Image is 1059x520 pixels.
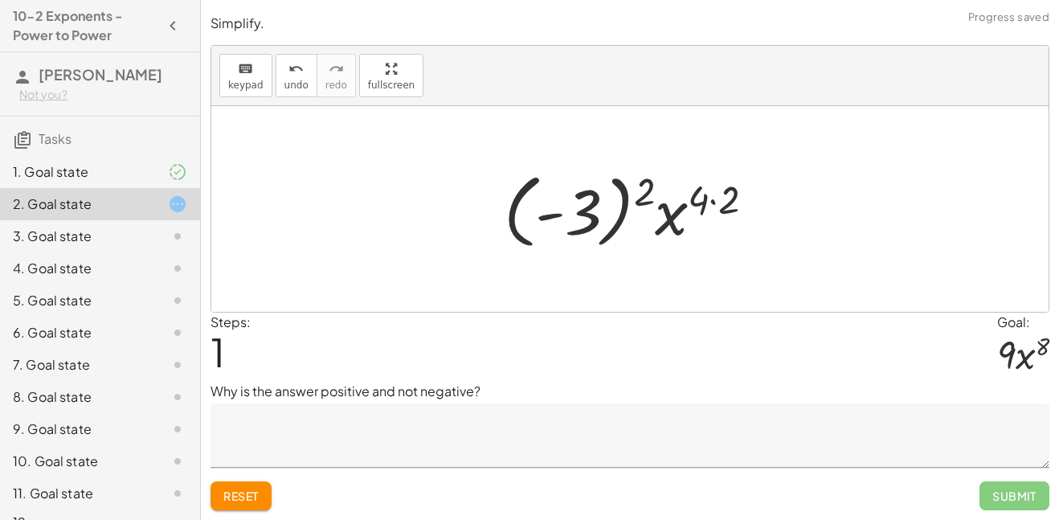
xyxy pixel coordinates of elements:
label: Steps: [211,313,251,330]
i: Task finished and part of it marked as correct. [168,162,187,182]
p: Why is the answer positive and not negative? [211,382,1049,401]
i: keyboard [238,59,253,79]
span: keypad [228,80,264,91]
i: Task not started. [168,355,187,375]
i: undo [288,59,304,79]
i: redo [329,59,344,79]
span: Tasks [39,130,72,147]
span: fullscreen [368,80,415,91]
span: Reset [223,489,259,503]
div: 1. Goal state [13,162,142,182]
div: 5. Goal state [13,291,142,310]
button: Reset [211,481,272,510]
button: fullscreen [359,54,423,97]
button: redoredo [317,54,356,97]
i: Task not started. [168,387,187,407]
div: 7. Goal state [13,355,142,375]
span: Progress saved [968,10,1049,26]
div: 4. Goal state [13,259,142,278]
i: Task not started. [168,291,187,310]
h4: 10-2 Exponents - Power to Power [13,6,158,45]
div: Not you? [19,87,187,103]
div: 8. Goal state [13,387,142,407]
i: Task not started. [168,420,187,439]
button: undoundo [276,54,317,97]
div: Goal: [997,313,1049,332]
i: Task started. [168,194,187,214]
i: Task not started. [168,323,187,342]
div: 2. Goal state [13,194,142,214]
div: 11. Goal state [13,484,142,503]
i: Task not started. [168,259,187,278]
i: Task not started. [168,484,187,503]
span: 1 [211,327,225,376]
span: [PERSON_NAME] [39,65,162,84]
p: Simplify. [211,14,1049,33]
button: keyboardkeypad [219,54,272,97]
div: 10. Goal state [13,452,142,471]
span: undo [284,80,309,91]
div: 6. Goal state [13,323,142,342]
i: Task not started. [168,227,187,246]
i: Task not started. [168,452,187,471]
div: 3. Goal state [13,227,142,246]
span: redo [325,80,347,91]
div: 9. Goal state [13,420,142,439]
